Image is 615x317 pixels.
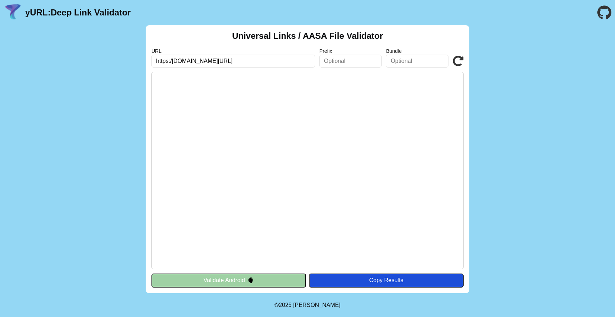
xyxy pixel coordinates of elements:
[386,48,448,54] label: Bundle
[386,55,448,68] input: Optional
[319,48,382,54] label: Prefix
[232,31,383,41] h2: Universal Links / AASA File Validator
[25,8,131,18] a: yURL:Deep Link Validator
[319,55,382,68] input: Optional
[293,302,341,308] a: Michael Ibragimchayev's Personal Site
[151,48,315,54] label: URL
[279,302,292,308] span: 2025
[274,293,340,317] footer: ©
[151,274,306,287] button: Validate Android
[4,3,22,22] img: yURL Logo
[309,274,464,287] button: Copy Results
[248,277,254,283] img: droidIcon.svg
[313,277,460,284] div: Copy Results
[151,55,315,68] input: Required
